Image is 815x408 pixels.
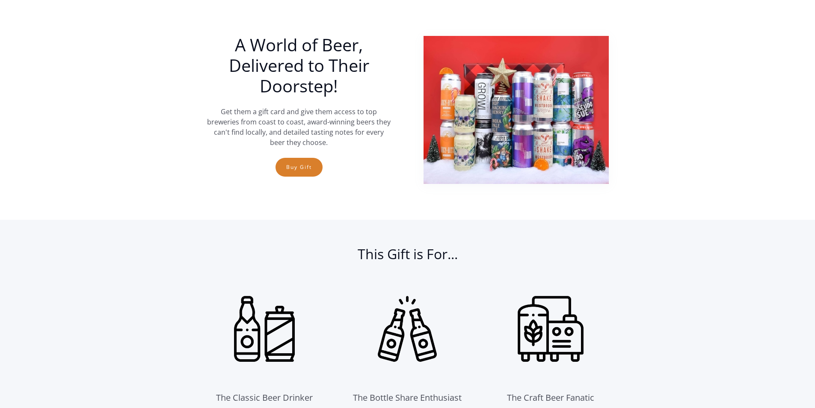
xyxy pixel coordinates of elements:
h1: A World of Beer, Delivered to Their Doorstep! [207,35,391,96]
a: Buy Gift [276,158,323,177]
div: The Bottle Share Enthusiast [353,391,462,405]
h2: This Gift is For... [207,245,609,271]
p: Get them a gift card and give them access to top breweries from coast to coast, award-winning bee... [207,106,391,148]
div: The Craft Beer Fanatic [507,391,594,405]
div: The Classic Beer Drinker [216,391,313,405]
